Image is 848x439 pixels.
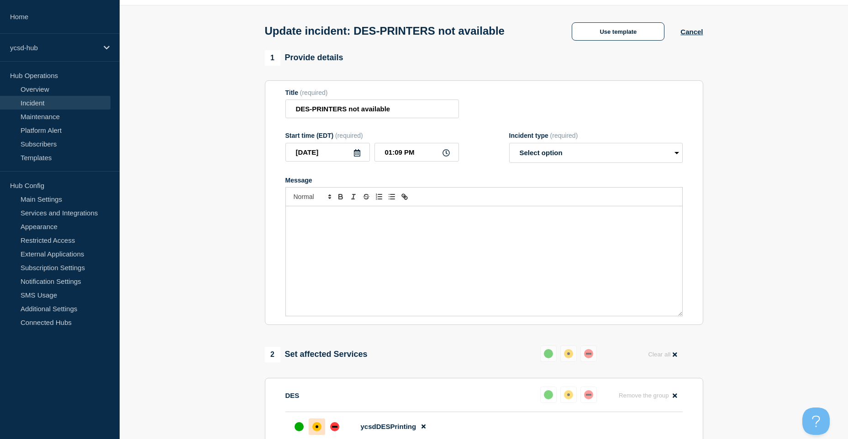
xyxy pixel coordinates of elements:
div: down [584,390,593,399]
span: 2 [265,347,280,362]
div: up [544,390,553,399]
iframe: Help Scout Beacon - Open [802,408,830,435]
button: Toggle strikethrough text [360,191,373,202]
input: YYYY-MM-DD [285,143,370,162]
span: Font size [290,191,334,202]
div: Start time (EDT) [285,132,459,139]
button: down [580,345,597,362]
button: affected [560,387,577,403]
span: (required) [300,89,328,96]
div: up [295,422,304,431]
span: Remove the group [619,392,669,399]
button: affected [560,345,577,362]
button: Toggle italic text [347,191,360,202]
h1: Update incident: DES-PRINTERS not available [265,25,505,37]
span: ycsdDESPrinting [361,423,416,430]
button: Cancel [680,28,703,36]
button: Toggle link [398,191,411,202]
button: Remove the group [613,387,683,404]
p: DES [285,392,300,399]
span: (required) [335,132,363,139]
span: (required) [550,132,578,139]
div: Set affected Services [265,347,368,362]
button: Toggle ordered list [373,191,385,202]
div: affected [564,349,573,358]
div: down [584,349,593,358]
button: Toggle bold text [334,191,347,202]
button: down [580,387,597,403]
div: Message [286,206,682,316]
input: Title [285,99,459,118]
span: 1 [265,50,280,66]
select: Incident type [509,143,683,163]
button: Toggle bulleted list [385,191,398,202]
div: down [330,422,339,431]
div: Incident type [509,132,683,139]
button: up [540,345,557,362]
button: Clear all [643,345,682,363]
input: HH:MM A [374,143,459,162]
div: Message [285,177,683,184]
div: up [544,349,553,358]
div: Title [285,89,459,96]
div: affected [564,390,573,399]
p: ycsd-hub [10,44,98,52]
div: affected [312,422,321,431]
button: up [540,387,557,403]
button: Use template [572,22,664,41]
div: Provide details [265,50,343,66]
